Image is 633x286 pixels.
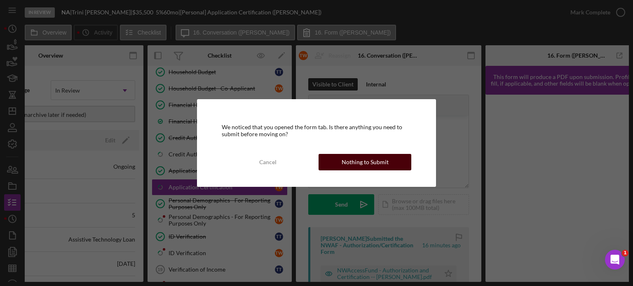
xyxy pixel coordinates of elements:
[222,124,412,137] div: We noticed that you opened the form tab. Is there anything you need to submit before moving on?
[222,154,314,170] button: Cancel
[622,250,628,256] span: 1
[319,154,411,170] button: Nothing to Submit
[342,154,389,170] div: Nothing to Submit
[259,154,277,170] div: Cancel
[605,250,625,270] iframe: Intercom live chat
